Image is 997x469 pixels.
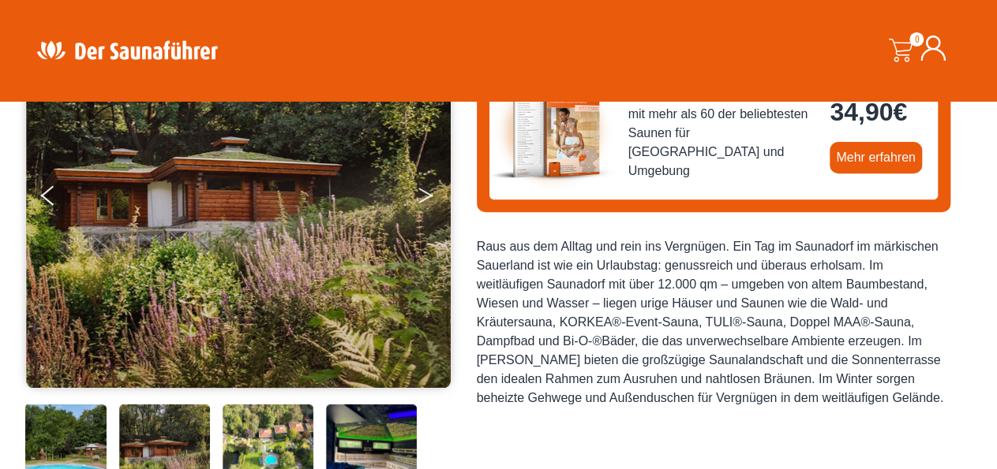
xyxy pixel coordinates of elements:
[830,142,922,173] a: Mehr erfahren
[830,98,907,126] bdi: 34,90
[893,98,907,126] span: €
[417,179,456,218] button: Next
[489,68,616,194] img: der-saunafuehrer-2025-west.jpg
[909,32,924,47] span: 0
[628,86,818,181] span: Saunaführer West 2025/2026 - mit mehr als 60 der beliebtesten Saunen für [GEOGRAPHIC_DATA] und Um...
[477,237,950,408] div: Raus aus dem Alltag und rein ins Vergnügen. Ein Tag im Saunadorf im märkischen Sauerland ist wie ...
[41,179,81,218] button: Previous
